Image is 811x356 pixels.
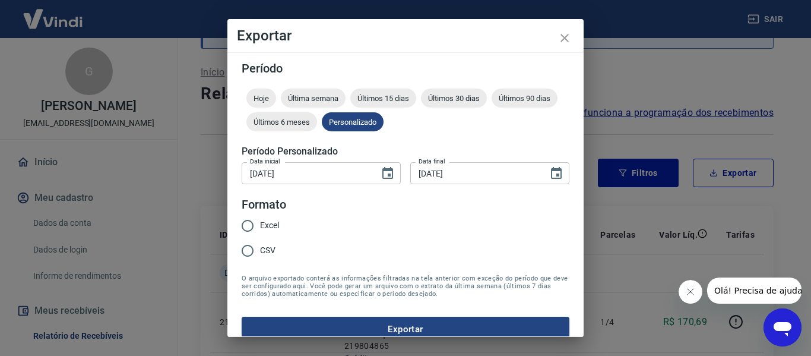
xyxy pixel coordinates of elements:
span: CSV [260,244,275,257]
div: Últimos 30 dias [421,89,487,108]
span: O arquivo exportado conterá as informações filtradas na tela anterior com exceção do período que ... [242,275,569,298]
button: Choose date, selected date is 21 de ago de 2025 [376,162,400,185]
label: Data final [419,157,445,166]
h5: Período Personalizado [242,146,569,157]
div: Últimos 15 dias [350,89,416,108]
button: Exportar [242,317,569,342]
input: DD/MM/YYYY [410,162,540,184]
button: Choose date, selected date is 24 de ago de 2025 [544,162,568,185]
div: Últimos 6 meses [246,112,317,131]
h5: Período [242,62,569,74]
iframe: Mensagem da empresa [707,278,802,304]
div: Últimos 90 dias [492,89,557,108]
span: Hoje [246,94,276,103]
span: Última semana [281,94,346,103]
span: Últimos 30 dias [421,94,487,103]
iframe: Botão para abrir a janela de mensagens [764,308,802,346]
div: Personalizado [322,112,384,131]
iframe: Fechar mensagem [679,280,702,304]
span: Personalizado [322,118,384,127]
label: Data inicial [250,157,280,166]
div: Última semana [281,89,346,108]
input: DD/MM/YYYY [242,162,371,184]
span: Excel [260,219,279,232]
span: Últimos 90 dias [492,94,557,103]
legend: Formato [242,196,286,213]
span: Olá! Precisa de ajuda? [7,8,100,18]
h4: Exportar [237,29,574,43]
span: Últimos 15 dias [350,94,416,103]
div: Hoje [246,89,276,108]
button: close [550,24,579,52]
span: Últimos 6 meses [246,118,317,127]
